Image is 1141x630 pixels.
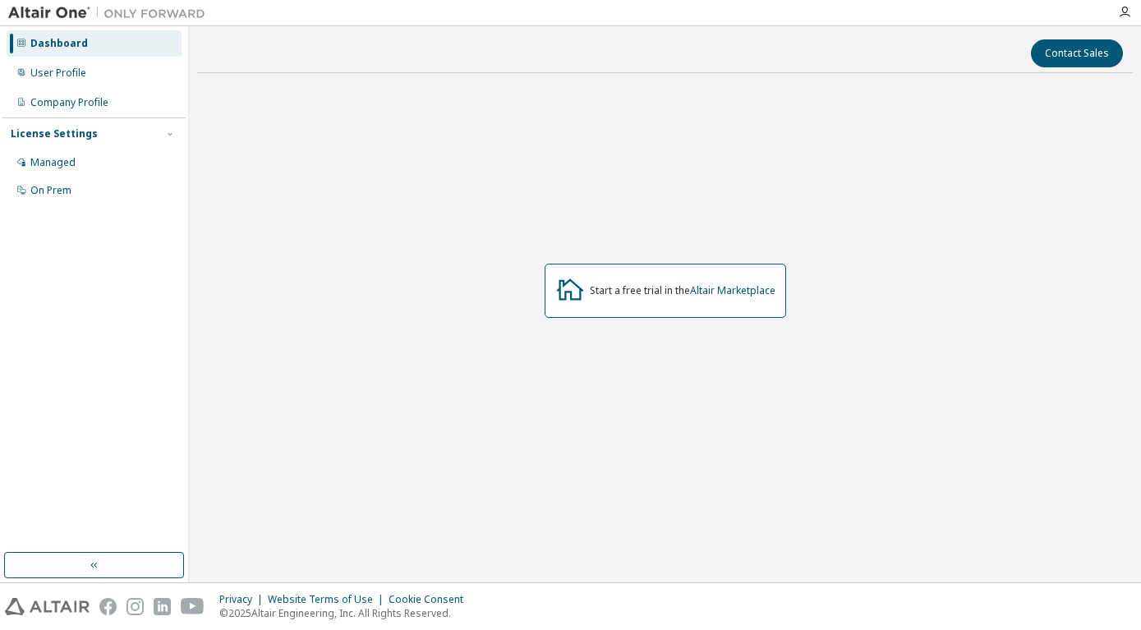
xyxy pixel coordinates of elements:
button: Contact Sales [1031,39,1123,67]
div: Company Profile [30,96,108,109]
div: Cookie Consent [389,593,473,606]
p: © 2025 Altair Engineering, Inc. All Rights Reserved. [219,606,473,620]
img: instagram.svg [127,598,144,615]
div: Website Terms of Use [268,593,389,606]
img: facebook.svg [99,598,117,615]
img: Altair One [8,5,214,21]
img: altair_logo.svg [5,598,90,615]
div: Start a free trial in the [590,284,775,297]
img: linkedin.svg [154,598,171,615]
div: User Profile [30,67,86,80]
a: Altair Marketplace [690,283,775,297]
div: Dashboard [30,37,88,50]
div: Managed [30,156,76,169]
div: On Prem [30,184,71,197]
div: License Settings [11,127,98,140]
div: Privacy [219,593,268,606]
img: youtube.svg [181,598,205,615]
